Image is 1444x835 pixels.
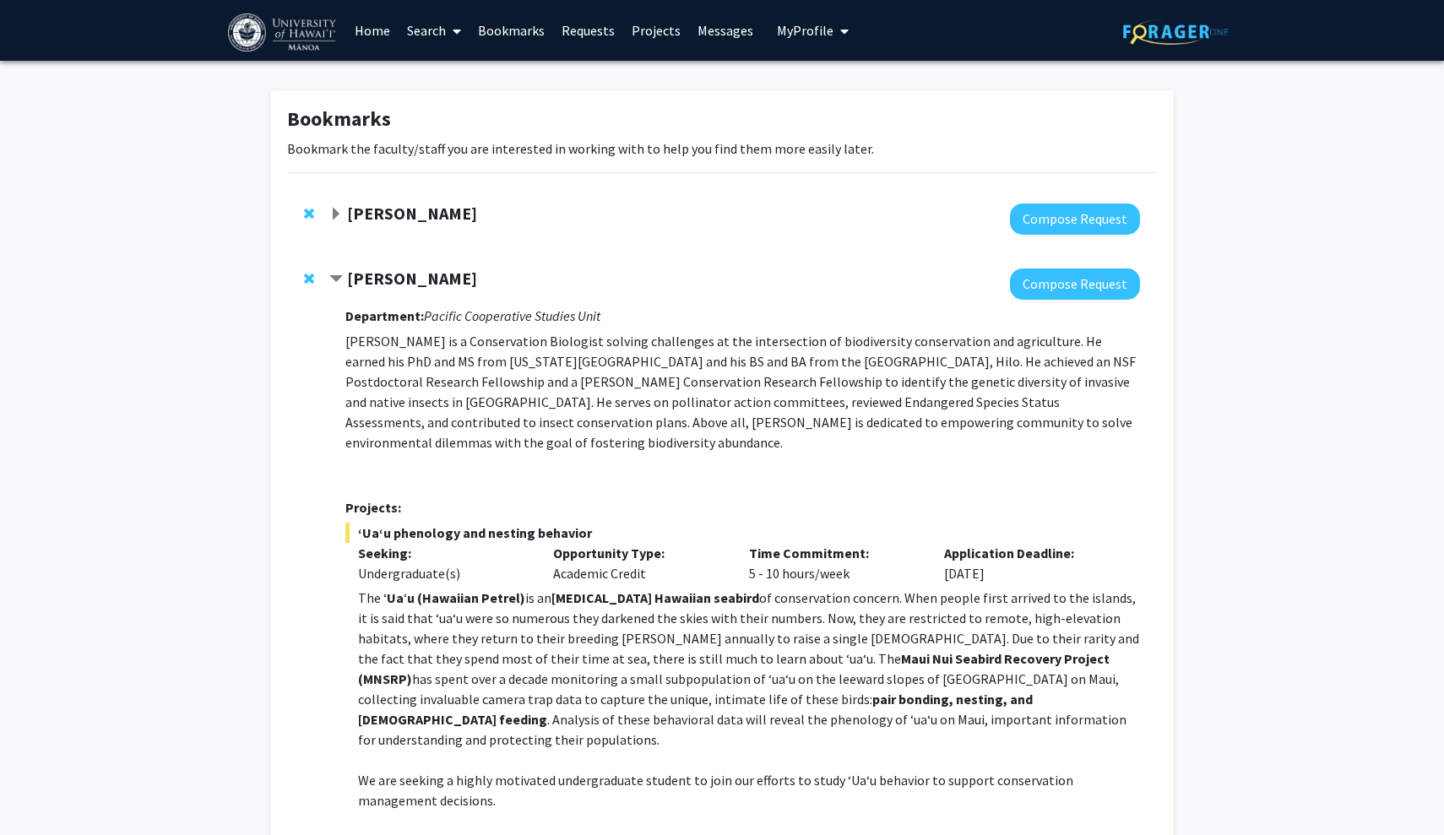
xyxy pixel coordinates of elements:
a: Requests [553,1,623,60]
span: Remove Murad Hossain from bookmarks [304,207,314,220]
strong: [MEDICAL_DATA] Hawaiian seabird [551,589,759,606]
a: Messages [689,1,762,60]
i: Pacific Cooperative Studies Unit [424,307,600,324]
p: Opportunity Type: [553,543,724,563]
div: Undergraduate(s) [358,563,529,583]
a: Projects [623,1,689,60]
p: [PERSON_NAME] is a Conservation Biologist solving challenges at the intersection of biodiversity ... [345,331,1140,453]
strong: [PERSON_NAME] [347,203,477,224]
strong: u (Hawaiian Petrel) [407,589,525,606]
p: Seeking: [358,543,529,563]
p: Bookmark the faculty/staff you are interested in working with to help you find them more easily l... [287,138,1157,159]
a: Bookmarks [470,1,553,60]
div: [DATE] [931,543,1127,583]
img: ForagerOne Logo [1123,19,1229,45]
a: Home [346,1,399,60]
p: We are seeking a highly motivated undergraduate student to join our efforts to study ʻUaʻu behavi... [358,770,1140,811]
span: Contract Jonathan Koch Bookmark [329,273,343,286]
span: My Profile [777,22,833,39]
strong: Projects: [345,499,401,516]
button: Compose Request to Jonathan Koch [1010,268,1140,300]
h1: Bookmarks [287,107,1157,132]
span: Remove Jonathan Koch from bookmarks [304,272,314,285]
strong: [PERSON_NAME] [347,268,477,289]
strong: Department: [345,307,424,324]
div: 5 - 10 hours/week [736,543,932,583]
p: The ʻ ʻ is an of conservation concern. When people first arrived to the islands, it is said that ... [358,588,1140,750]
iframe: Chat [13,759,72,822]
p: Application Deadline: [944,543,1115,563]
img: University of Hawaiʻi at Mānoa Logo [228,14,339,52]
strong: Ua [387,589,404,606]
div: Academic Credit [540,543,736,583]
span: ʻUaʻu phenology and nesting behavior [345,523,1140,543]
span: Expand Murad Hossain Bookmark [329,208,343,221]
p: Time Commitment: [749,543,920,563]
a: Search [399,1,470,60]
button: Compose Request to Murad Hossain [1010,203,1140,235]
